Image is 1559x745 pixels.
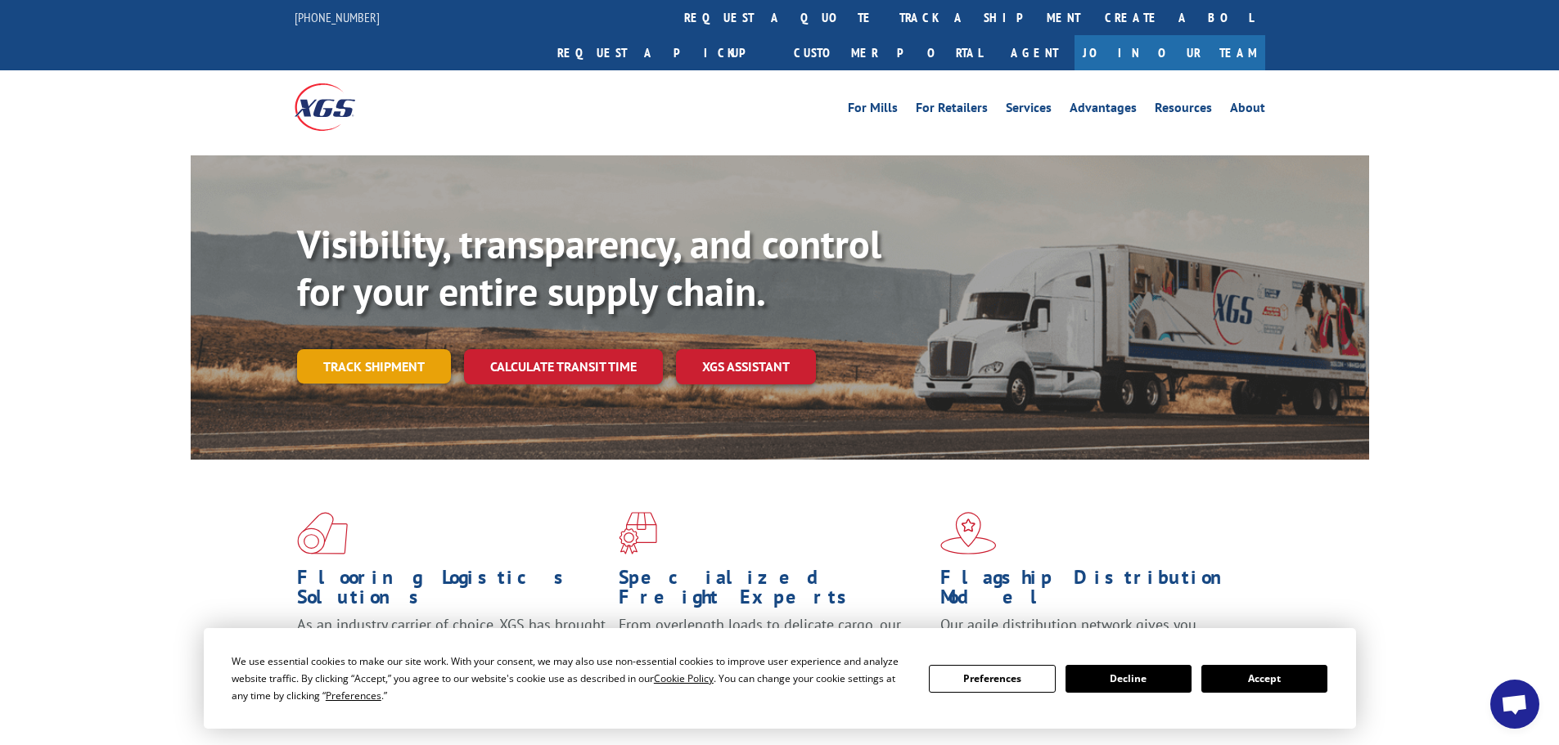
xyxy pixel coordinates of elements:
a: Services [1006,101,1052,119]
div: Open chat [1490,680,1539,729]
a: Calculate transit time [464,349,663,384]
b: Visibility, transparency, and control for your entire supply chain. [297,218,881,316]
a: Track shipment [297,349,451,384]
span: Preferences [326,689,381,702]
h1: Flooring Logistics Solutions [297,568,606,615]
p: From overlength loads to delicate cargo, our experienced staff knows the best way to move your fr... [619,615,928,688]
img: xgs-icon-total-supply-chain-intelligence-red [297,512,348,554]
button: Preferences [929,665,1055,693]
button: Accept [1201,665,1327,693]
button: Decline [1066,665,1192,693]
a: For Mills [848,101,898,119]
img: xgs-icon-focused-on-flooring-red [619,512,657,554]
span: As an industry carrier of choice, XGS has brought innovation and dedication to flooring logistics... [297,615,606,673]
a: Join Our Team [1075,35,1265,70]
a: For Retailers [916,101,988,119]
a: Resources [1155,101,1212,119]
a: Agent [994,35,1075,70]
a: About [1230,101,1265,119]
a: XGS ASSISTANT [676,349,816,384]
h1: Specialized Freight Experts [619,568,928,615]
a: [PHONE_NUMBER] [295,9,380,25]
a: Request a pickup [545,35,782,70]
span: Cookie Policy [654,671,714,685]
a: Advantages [1070,101,1137,119]
div: We use essential cookies to make our site work. With your consent, we may also use non-essential ... [232,653,909,704]
a: Customer Portal [782,35,994,70]
div: Cookie Consent Prompt [204,628,1356,729]
img: xgs-icon-flagship-distribution-model-red [940,512,997,554]
span: Our agile distribution network gives you nationwide inventory management on demand. [940,615,1241,653]
h1: Flagship Distribution Model [940,568,1250,615]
